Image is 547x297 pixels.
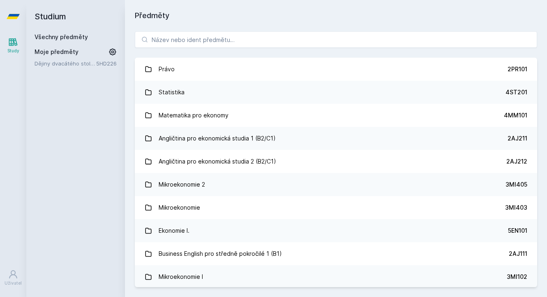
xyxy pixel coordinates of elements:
[135,219,537,242] a: Ekonomie I. 5EN101
[508,134,527,143] div: 2AJ211
[505,180,527,189] div: 3MI405
[7,48,19,54] div: Study
[505,203,527,212] div: 3MI403
[508,65,527,73] div: 2PR101
[159,153,276,170] div: Angličtina pro ekonomická studia 2 (B2/C1)
[135,127,537,150] a: Angličtina pro ekonomická studia 1 (B2/C1) 2AJ211
[2,33,25,58] a: Study
[96,60,117,67] a: 5HD226
[135,173,537,196] a: Mikroekonomie 2 3MI405
[135,31,537,48] input: Název nebo ident předmětu…
[506,157,527,166] div: 2AJ212
[159,107,228,124] div: Matematika pro ekonomy
[35,59,96,68] a: Dějiny dvacátého století I
[159,269,203,285] div: Mikroekonomie I
[5,280,22,286] div: Uživatel
[159,176,205,193] div: Mikroekonomie 2
[35,33,88,40] a: Všechny předměty
[159,130,276,147] div: Angličtina pro ekonomická studia 1 (B2/C1)
[507,273,527,281] div: 3MI102
[504,111,527,119] div: 4MM101
[135,265,537,288] a: Mikroekonomie I 3MI102
[508,227,527,235] div: 5EN101
[505,88,527,96] div: 4ST201
[135,150,537,173] a: Angličtina pro ekonomická studia 2 (B2/C1) 2AJ212
[159,222,189,239] div: Ekonomie I.
[135,196,537,219] a: Mikroekonomie 3MI403
[135,242,537,265] a: Business English pro středně pokročilé 1 (B1) 2AJ111
[2,265,25,290] a: Uživatel
[159,199,200,216] div: Mikroekonomie
[509,250,527,258] div: 2AJ111
[135,58,537,81] a: Právo 2PR101
[135,10,537,21] h1: Předměty
[135,104,537,127] a: Matematika pro ekonomy 4MM101
[159,84,185,101] div: Statistika
[135,81,537,104] a: Statistika 4ST201
[35,48,78,56] span: Moje předměty
[159,61,175,77] div: Právo
[159,246,282,262] div: Business English pro středně pokročilé 1 (B1)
